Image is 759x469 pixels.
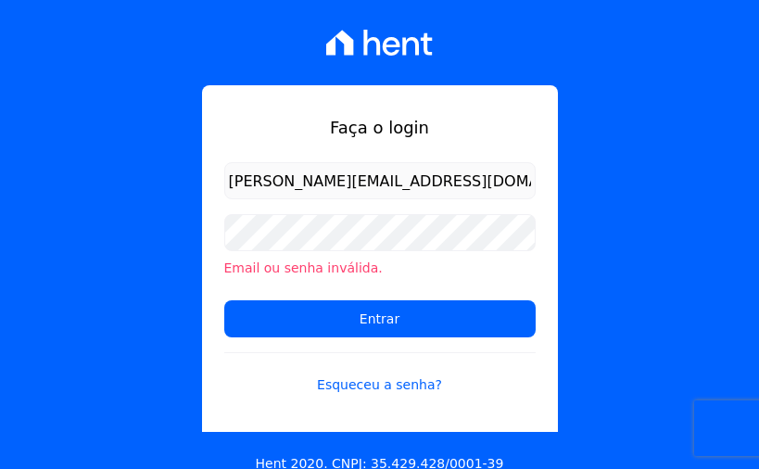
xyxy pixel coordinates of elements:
input: Email [224,162,536,199]
h1: Faça o login [224,115,536,140]
input: Entrar [224,300,536,337]
a: Esqueceu a senha? [224,352,536,395]
li: Email ou senha inválida. [224,259,536,278]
